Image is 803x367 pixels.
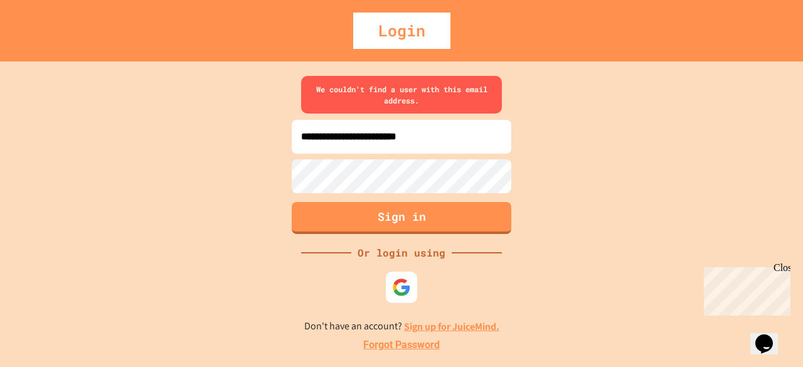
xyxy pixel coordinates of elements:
div: Chat with us now!Close [5,5,87,80]
a: Forgot Password [363,338,440,353]
p: Don't have an account? [304,319,499,334]
a: Sign up for JuiceMind. [404,320,499,333]
button: Sign in [292,202,511,234]
iframe: chat widget [750,317,790,354]
iframe: chat widget [699,262,790,316]
img: google-icon.svg [392,278,411,297]
div: Or login using [351,245,452,260]
div: We couldn't find a user with this email address. [301,76,502,114]
div: Login [353,13,450,49]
